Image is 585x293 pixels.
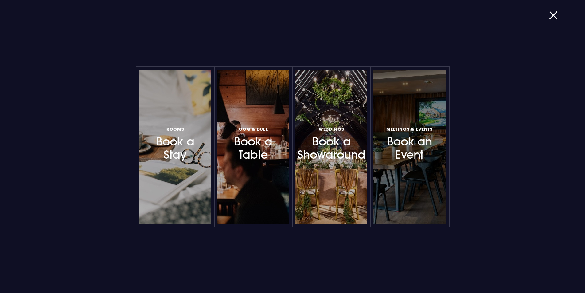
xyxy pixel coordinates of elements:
[239,126,268,132] span: Coq & Bull
[139,70,211,224] a: RoomsBook a Stay
[319,126,344,132] span: Weddings
[305,125,358,162] h3: Book a Showaround
[217,70,289,224] a: Coq & BullBook a Table
[166,126,184,132] span: Rooms
[149,125,202,162] h3: Book a Stay
[386,126,433,132] span: Meetings & Events
[383,125,436,162] h3: Book an Event
[373,70,445,224] a: Meetings & EventsBook an Event
[295,70,367,224] a: WeddingsBook a Showaround
[227,125,280,162] h3: Book a Table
